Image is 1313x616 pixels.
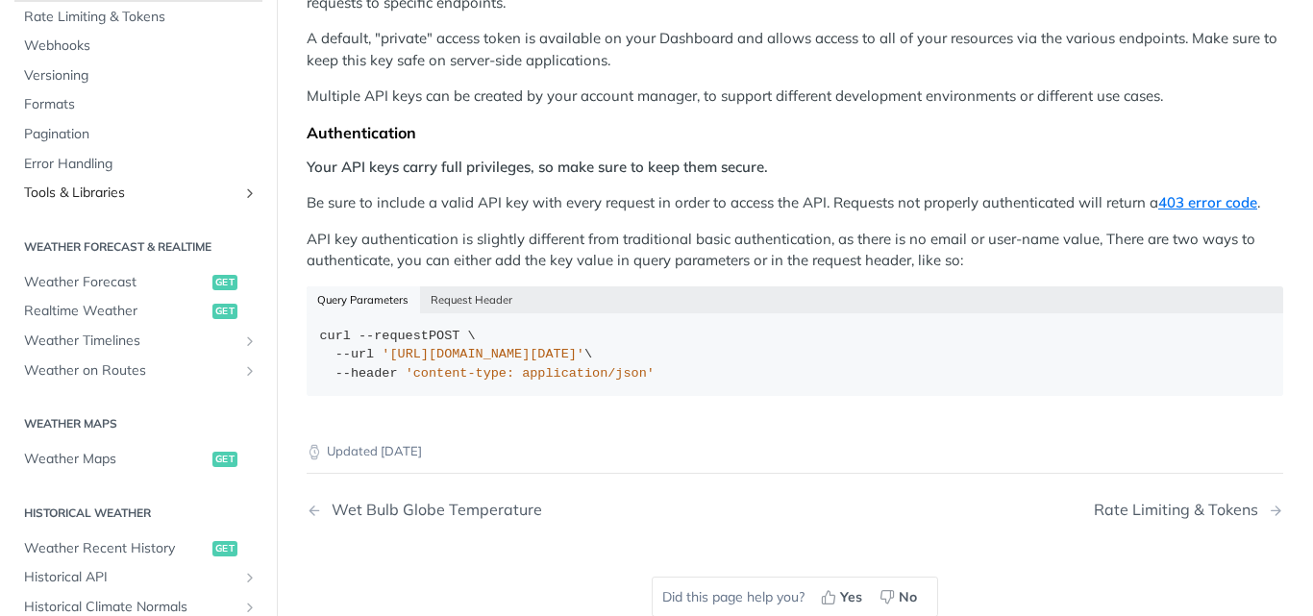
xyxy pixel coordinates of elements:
[1158,193,1257,211] a: 403 error code
[873,582,928,611] button: No
[1094,501,1268,519] div: Rate Limiting & Tokens
[24,361,237,381] span: Weather on Routes
[14,268,262,297] a: Weather Forecastget
[420,286,524,313] button: Request Header
[14,445,262,474] a: Weather Mapsget
[24,568,237,587] span: Historical API
[212,304,237,319] span: get
[382,347,584,361] span: '[URL][DOMAIN_NAME][DATE]'
[242,333,258,349] button: Show subpages for Weather Timelines
[14,62,262,90] a: Versioning
[14,415,262,432] h2: Weather Maps
[307,192,1283,214] p: Be sure to include a valid API key with every request in order to access the API. Requests not pr...
[24,539,208,558] span: Weather Recent History
[14,120,262,149] a: Pagination
[14,534,262,563] a: Weather Recent Historyget
[242,600,258,615] button: Show subpages for Historical Climate Normals
[307,28,1283,71] p: A default, "private" access token is available on your Dashboard and allows access to all of your...
[307,481,1283,538] nav: Pagination Controls
[242,363,258,379] button: Show subpages for Weather on Routes
[24,155,258,174] span: Error Handling
[212,275,237,290] span: get
[14,32,262,61] a: Webhooks
[14,238,262,256] h2: Weather Forecast & realtime
[307,501,725,519] a: Previous Page: Wet Bulb Globe Temperature
[14,327,262,356] a: Weather TimelinesShow subpages for Weather Timelines
[14,357,262,385] a: Weather on RoutesShow subpages for Weather on Routes
[14,150,262,179] a: Error Handling
[24,302,208,321] span: Realtime Weather
[1094,501,1283,519] a: Next Page: Rate Limiting & Tokens
[320,329,351,343] span: curl
[320,327,1271,383] div: POST \ \
[24,125,258,144] span: Pagination
[406,366,655,381] span: 'content-type: application/json'
[212,541,237,556] span: get
[14,179,262,208] a: Tools & LibrariesShow subpages for Tools & Libraries
[307,86,1283,108] p: Multiple API keys can be created by your account manager, to support different development enviro...
[840,587,862,607] span: Yes
[307,158,768,176] strong: Your API keys carry full privileges, so make sure to keep them secure.
[14,3,262,32] a: Rate Limiting & Tokens
[307,229,1283,272] p: API key authentication is slightly different from traditional basic authentication, as there is n...
[335,366,398,381] span: --header
[24,273,208,292] span: Weather Forecast
[24,184,237,203] span: Tools & Libraries
[242,570,258,585] button: Show subpages for Historical API
[335,347,375,361] span: --url
[14,563,262,592] a: Historical APIShow subpages for Historical API
[24,332,237,351] span: Weather Timelines
[24,66,258,86] span: Versioning
[307,123,1283,142] div: Authentication
[24,8,258,27] span: Rate Limiting & Tokens
[14,90,262,119] a: Formats
[24,450,208,469] span: Weather Maps
[814,582,873,611] button: Yes
[359,329,429,343] span: --request
[212,452,237,467] span: get
[242,185,258,201] button: Show subpages for Tools & Libraries
[24,37,258,56] span: Webhooks
[322,501,542,519] div: Wet Bulb Globe Temperature
[14,505,262,522] h2: Historical Weather
[307,442,1283,461] p: Updated [DATE]
[24,95,258,114] span: Formats
[14,297,262,326] a: Realtime Weatherget
[899,587,917,607] span: No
